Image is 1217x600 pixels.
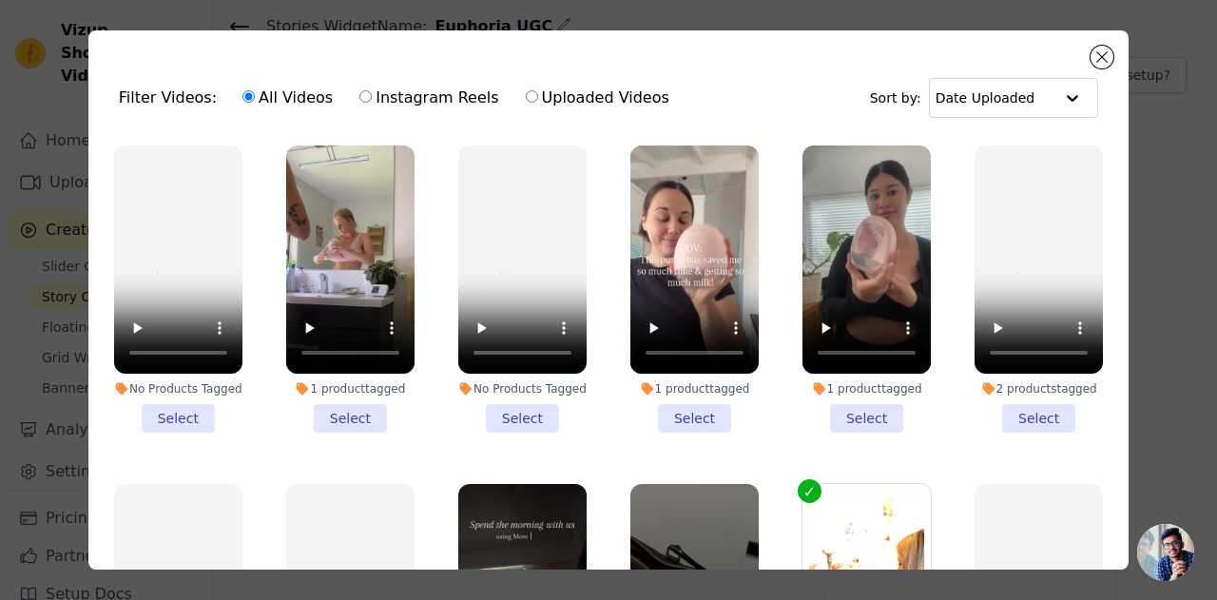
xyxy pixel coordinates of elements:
div: 1 product tagged [802,381,931,397]
button: Close modal [1091,46,1113,68]
div: 2 products tagged [975,381,1103,397]
label: Uploaded Videos [525,86,670,110]
div: 1 product tagged [286,381,415,397]
div: No Products Tagged [458,381,587,397]
label: All Videos [241,86,334,110]
div: Open chat [1137,524,1194,581]
div: 1 product tagged [630,381,759,397]
div: Filter Videos: [119,76,680,120]
div: Sort by: [870,78,1099,118]
div: No Products Tagged [114,381,242,397]
label: Instagram Reels [358,86,499,110]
